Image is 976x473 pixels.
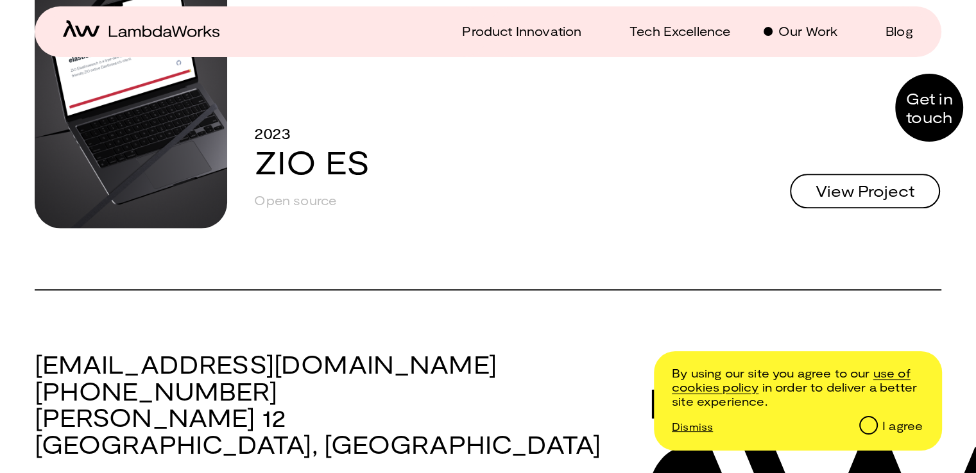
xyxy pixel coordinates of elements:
[614,22,730,40] a: Tech Excellence
[254,142,370,181] a: ZIO ES
[870,22,913,40] a: Blog
[462,22,581,40] p: Product Innovation
[629,22,730,40] p: Tech Excellence
[254,125,370,142] div: 2023
[254,194,336,208] div: Open source
[672,420,713,433] p: Dismiss
[63,20,219,42] a: home-icon
[672,367,923,408] p: By using our site you agree to our in order to deliver a better site experience.
[886,22,913,40] p: Blog
[672,366,911,394] a: /cookie-and-privacy-policy
[882,419,923,433] div: I agree
[447,22,581,40] a: Product Innovation
[816,183,914,199] span: View Project
[778,22,837,40] p: Our Work
[790,174,940,208] button: View Project
[35,351,941,458] h3: [EMAIL_ADDRESS][DOMAIN_NAME] [PHONE_NUMBER] [PERSON_NAME] 12 [GEOGRAPHIC_DATA], [GEOGRAPHIC_DATA]
[763,22,837,40] a: Our Work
